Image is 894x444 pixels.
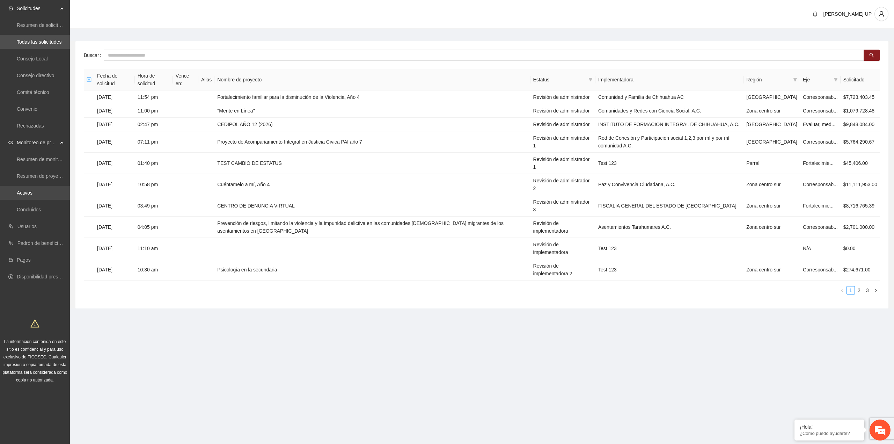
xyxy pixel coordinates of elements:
[595,131,743,153] td: Red de Cohesión y Participación social 1,2,3 por mí y por mí comunidad A.C.
[530,90,595,104] td: Revisión de administrador
[595,217,743,238] td: Asentamientos Tarahumares A.C.
[803,139,838,145] span: Corresponsab...
[17,89,49,95] a: Comité técnico
[94,238,135,259] td: [DATE]
[36,36,117,45] div: Chatee con nosotros ahora
[94,104,135,118] td: [DATE]
[803,182,838,187] span: Corresponsab...
[530,174,595,195] td: Revisión de administrador 2
[8,140,13,145] span: eye
[17,106,37,112] a: Convenio
[533,76,586,83] span: Estatus
[595,238,743,259] td: Test 123
[530,153,595,174] td: Revisión de administrador 1
[874,7,888,21] button: user
[743,90,800,104] td: [GEOGRAPHIC_DATA]
[743,259,800,281] td: Zona centro sur
[530,259,595,281] td: Revisión de implementadora 2
[875,11,888,17] span: user
[17,190,32,196] a: Activos
[135,174,173,195] td: 10:58 pm
[135,104,173,118] td: 11:00 pm
[94,153,135,174] td: [DATE]
[214,217,530,238] td: Prevención de riesgos, limitando la violencia y la impunidad delictiva en las comunidades [DEMOGR...
[595,69,743,90] th: Implementadora
[94,131,135,153] td: [DATE]
[874,289,878,293] span: right
[94,195,135,217] td: [DATE]
[214,118,530,131] td: CEDIPOL AÑO 12 (2026)
[17,39,61,45] a: Todas las solicitudes
[530,104,595,118] td: Revisión de administrador
[135,131,173,153] td: 07:11 pm
[863,286,872,294] li: 3
[17,207,41,212] a: Concluidos
[803,160,834,166] span: Fortalecimie...
[834,78,838,82] span: filter
[135,153,173,174] td: 01:40 pm
[595,174,743,195] td: Paz y Convivencia Ciudadana, A.C.
[800,431,859,436] p: ¿Cómo puedo ayudarte?
[198,69,214,90] th: Alias
[17,274,76,279] a: Disponibilidad presupuestal
[841,90,880,104] td: $7,723,403.45
[823,11,872,17] span: [PERSON_NAME] UP
[595,104,743,118] td: Comunidades y Redes con Ciencia Social, A.C.
[214,131,530,153] td: Proyecto de Acompañamiento Integral en Justicia Cívica PAI año 7
[135,238,173,259] td: 11:10 am
[17,22,95,28] a: Resumen de solicitudes por aprobar
[832,74,839,85] span: filter
[17,257,31,263] a: Pagos
[841,217,880,238] td: $2,701,000.00
[743,174,800,195] td: Zona centro sur
[214,104,530,118] td: "Mente en Línea"
[595,259,743,281] td: Test 123
[17,224,37,229] a: Usuarios
[214,153,530,174] td: TEST CAMBIO DE ESTATUS
[115,3,131,20] div: Minimizar ventana de chat en vivo
[855,286,863,294] li: 2
[743,153,800,174] td: Parral
[214,195,530,217] td: CENTRO DE DENUNCIA VIRTUAL
[3,191,133,215] textarea: Escriba su mensaje y pulse “Intro”
[214,90,530,104] td: Fortalecimiento familiar para la disminución de la Violencia, Año 4
[809,8,821,20] button: bell
[841,195,880,217] td: $8,716,765.39
[135,118,173,131] td: 02:47 pm
[803,108,838,114] span: Corresponsab...
[530,118,595,131] td: Revisión de administrador
[530,238,595,259] td: Revisión de implementadora
[17,240,69,246] a: Padrón de beneficiarios
[94,118,135,131] td: [DATE]
[214,69,530,90] th: Nombre de proyecto
[17,73,54,78] a: Consejo directivo
[841,69,880,90] th: Solicitado
[800,238,841,259] td: N/A
[847,286,855,294] a: 1
[803,224,838,230] span: Corresponsab...
[803,76,831,83] span: Eje
[746,76,790,83] span: Región
[173,69,198,90] th: Vence en:
[595,195,743,217] td: FISCALIA GENERAL DEL ESTADO DE [GEOGRAPHIC_DATA]
[855,286,863,294] a: 2
[838,286,847,294] button: left
[743,217,800,238] td: Zona centro sur
[793,78,797,82] span: filter
[595,153,743,174] td: Test 123
[743,104,800,118] td: Zona centro sur
[3,339,67,383] span: La información contenida en este sitio es confidencial y para uso exclusivo de FICOSEC. Cualquier...
[847,286,855,294] li: 1
[872,286,880,294] li: Next Page
[803,94,838,100] span: Corresponsab...
[792,74,799,85] span: filter
[803,122,835,127] span: Evaluar, med...
[94,217,135,238] td: [DATE]
[864,50,880,61] button: search
[869,53,874,58] span: search
[841,238,880,259] td: $0.00
[595,90,743,104] td: Comunidad y Familia de Chihuahua AC
[30,319,39,328] span: warning
[800,424,859,430] div: ¡Hola!
[872,286,880,294] button: right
